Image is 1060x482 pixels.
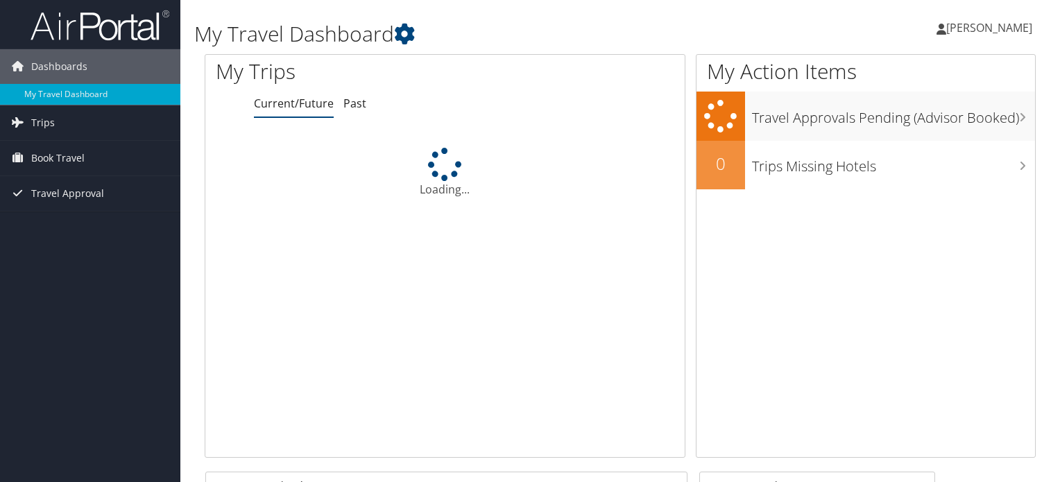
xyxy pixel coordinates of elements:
[205,148,685,198] div: Loading...
[343,96,366,111] a: Past
[254,96,334,111] a: Current/Future
[946,20,1032,35] span: [PERSON_NAME]
[31,9,169,42] img: airportal-logo.png
[31,176,104,211] span: Travel Approval
[696,57,1035,86] h1: My Action Items
[216,57,475,86] h1: My Trips
[31,49,87,84] span: Dashboards
[937,7,1046,49] a: [PERSON_NAME]
[696,141,1035,189] a: 0Trips Missing Hotels
[752,150,1035,176] h3: Trips Missing Hotels
[31,105,55,140] span: Trips
[194,19,762,49] h1: My Travel Dashboard
[696,92,1035,141] a: Travel Approvals Pending (Advisor Booked)
[752,101,1035,128] h3: Travel Approvals Pending (Advisor Booked)
[696,152,745,175] h2: 0
[31,141,85,175] span: Book Travel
